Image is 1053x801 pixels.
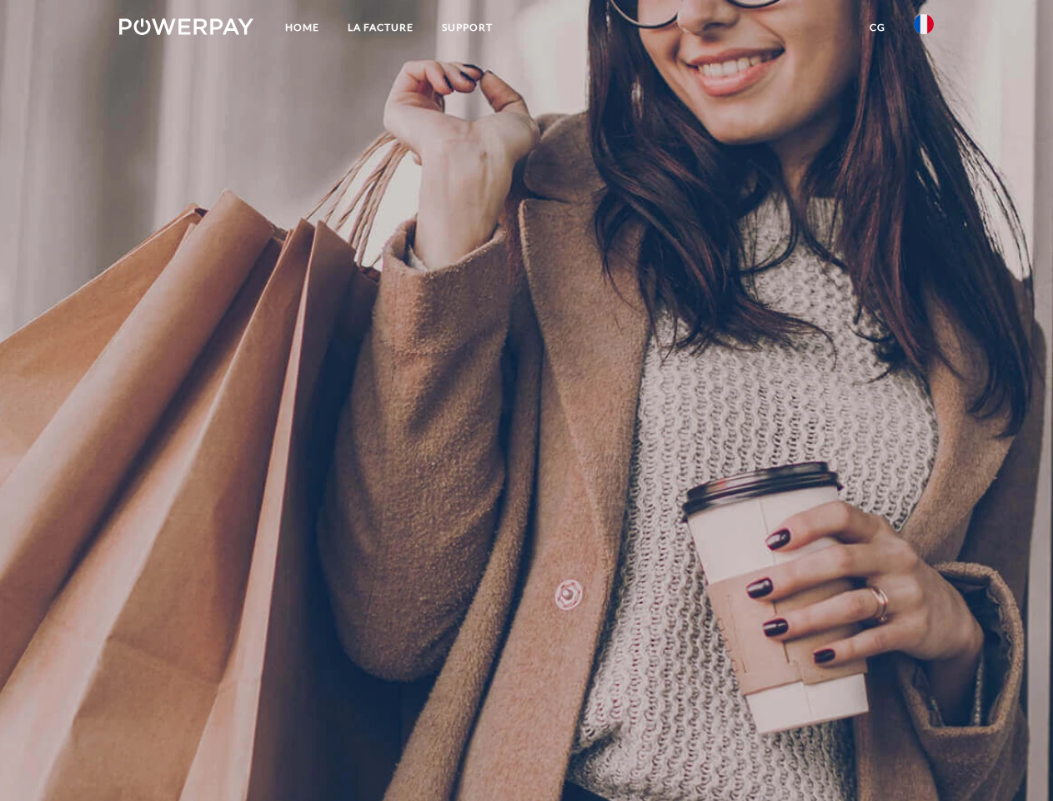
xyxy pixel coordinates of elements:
[914,14,934,34] img: fr
[333,13,428,43] a: LA FACTURE
[119,18,253,35] img: logo-powerpay-white.svg
[855,13,900,43] a: CG
[428,13,507,43] a: Support
[271,13,333,43] a: Home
